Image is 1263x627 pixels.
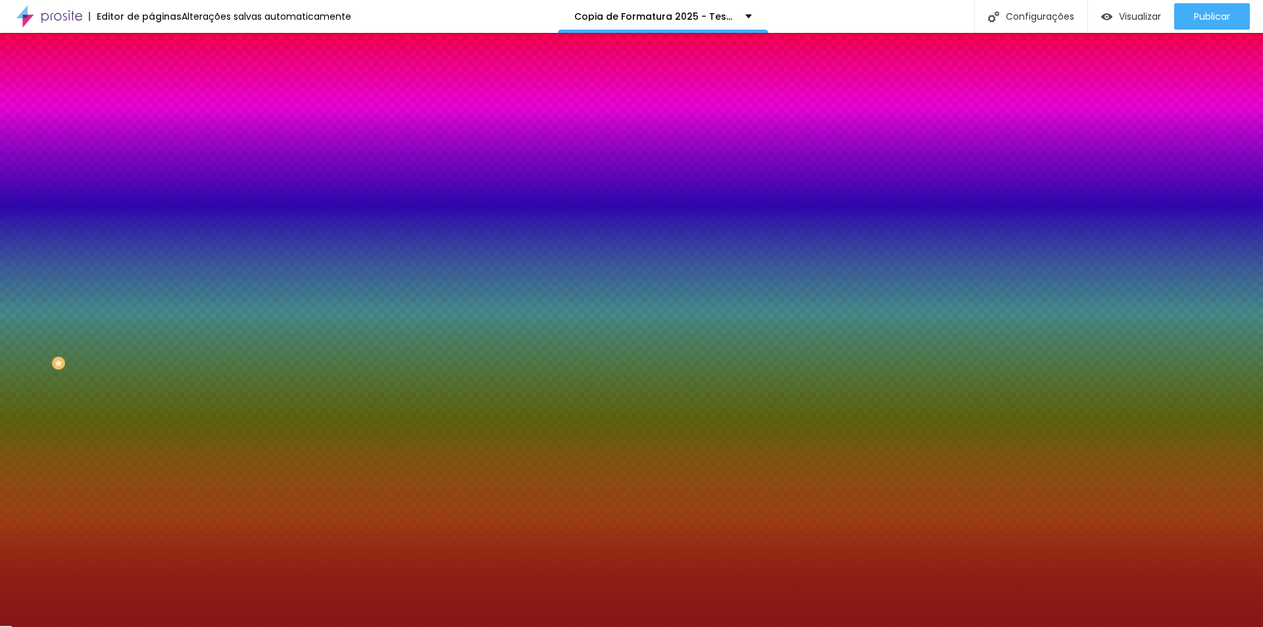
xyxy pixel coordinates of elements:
span: Visualizar [1119,11,1161,22]
button: Visualizar [1088,3,1174,30]
img: Icone [988,11,999,22]
div: Editor de páginas [89,12,182,21]
img: view-1.svg [1101,11,1112,22]
div: Alterações salvas automaticamente [182,12,351,21]
span: Publicar [1194,11,1230,22]
p: Copia de Formatura 2025 - Teste [574,12,735,21]
button: Publicar [1174,3,1250,30]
